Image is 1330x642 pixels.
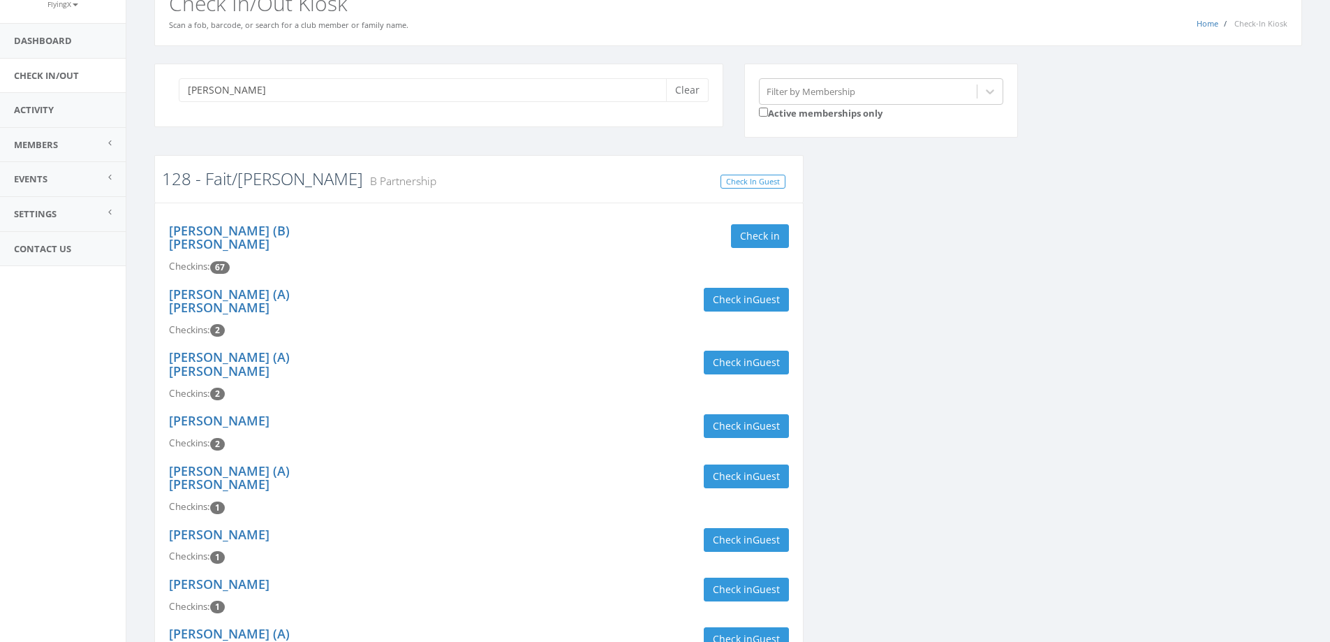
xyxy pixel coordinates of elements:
[753,469,780,483] span: Guest
[753,419,780,432] span: Guest
[169,349,290,379] a: [PERSON_NAME] (A) [PERSON_NAME]
[704,414,789,438] button: Check inGuest
[169,526,269,543] a: [PERSON_NAME]
[169,550,210,562] span: Checkins:
[169,260,210,272] span: Checkins:
[721,175,785,189] a: Check In Guest
[169,412,269,429] a: [PERSON_NAME]
[731,224,789,248] button: Check in
[14,207,57,220] span: Settings
[210,324,225,337] span: Checkin count
[14,138,58,151] span: Members
[14,242,71,255] span: Contact Us
[704,351,789,374] button: Check inGuest
[162,167,363,190] a: 128 - Fait/[PERSON_NAME]
[169,222,290,253] a: [PERSON_NAME] (B) [PERSON_NAME]
[753,293,780,306] span: Guest
[169,20,408,30] small: Scan a fob, barcode, or search for a club member or family name.
[14,173,47,185] span: Events
[1197,18,1218,29] a: Home
[704,465,789,488] button: Check inGuest
[753,583,780,596] span: Guest
[1234,18,1287,29] span: Check-In Kiosk
[179,78,677,102] input: Search a name to check in
[169,600,210,613] span: Checkins:
[210,438,225,451] span: Checkin count
[759,108,768,117] input: Active memberships only
[210,601,225,613] span: Checkin count
[210,551,225,564] span: Checkin count
[704,288,789,312] button: Check inGuest
[169,462,290,493] a: [PERSON_NAME] (A) [PERSON_NAME]
[666,78,709,102] button: Clear
[704,528,789,552] button: Check inGuest
[759,105,882,120] label: Active memberships only
[753,533,780,546] span: Guest
[704,578,789,601] button: Check inGuest
[169,500,210,513] span: Checkins:
[767,85,855,98] div: Filter by Membership
[169,387,210,400] span: Checkins:
[169,576,269,592] a: [PERSON_NAME]
[169,323,210,336] span: Checkins:
[753,356,780,369] span: Guest
[210,502,225,514] span: Checkin count
[169,437,210,449] span: Checkins:
[169,286,290,316] a: [PERSON_NAME] (A) [PERSON_NAME]
[363,173,436,189] small: B Partnership
[210,261,230,274] span: Checkin count
[210,388,225,400] span: Checkin count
